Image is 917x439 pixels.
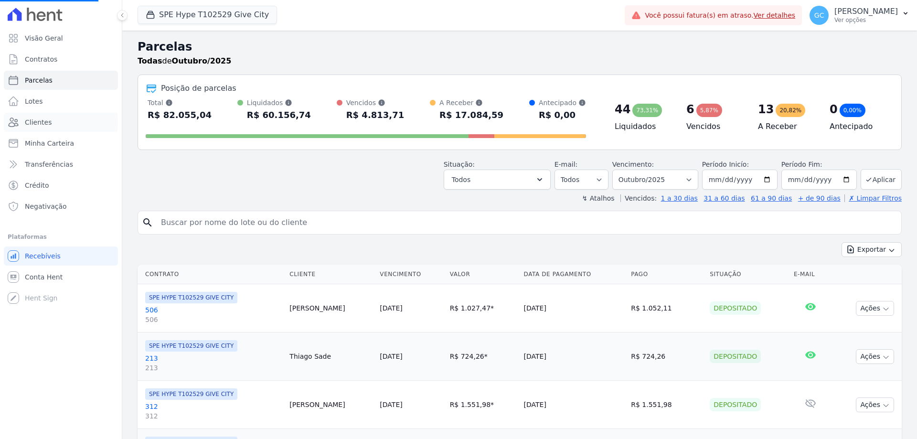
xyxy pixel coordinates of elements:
[627,265,706,284] th: Pago
[539,107,586,123] div: R$ 0,00
[148,98,212,107] div: Total
[710,350,761,363] div: Depositado
[446,332,520,381] td: R$ 724,26
[520,332,628,381] td: [DATE]
[25,160,73,169] span: Transferências
[710,301,761,315] div: Depositado
[142,217,153,228] i: search
[446,284,520,332] td: R$ 1.027,47
[781,160,857,170] label: Período Fim:
[802,2,917,29] button: GC [PERSON_NAME] Ver opções
[145,315,282,324] span: 506
[172,56,232,65] strong: Outubro/2025
[25,75,53,85] span: Parcelas
[247,98,311,107] div: Liquidados
[710,398,761,411] div: Depositado
[145,411,282,421] span: 312
[4,134,118,153] a: Minha Carteira
[145,353,282,373] a: 213213
[632,104,662,117] div: 73,31%
[704,194,745,202] a: 31 a 60 dias
[145,292,237,303] span: SPE HYPE T102529 GIVE CITY
[686,102,694,117] div: 6
[25,96,43,106] span: Lotes
[4,197,118,216] a: Negativação
[25,33,63,43] span: Visão Geral
[798,194,841,202] a: + de 90 dias
[582,194,614,202] label: ↯ Atalhos
[138,55,231,67] p: de
[145,363,282,373] span: 213
[439,107,503,123] div: R$ 17.084,59
[554,161,578,168] label: E-mail:
[615,121,671,132] h4: Liquidados
[4,92,118,111] a: Lotes
[4,246,118,266] a: Recebíveis
[444,170,551,190] button: Todos
[539,98,586,107] div: Antecipado
[520,265,628,284] th: Data de Pagamento
[861,169,902,190] button: Aplicar
[286,284,376,332] td: [PERSON_NAME]
[520,284,628,332] td: [DATE]
[439,98,503,107] div: A Receber
[138,265,286,284] th: Contrato
[702,161,749,168] label: Período Inicío:
[830,121,886,132] h4: Antecipado
[856,349,894,364] button: Ações
[25,251,61,261] span: Recebíveis
[706,265,790,284] th: Situação
[790,265,831,284] th: E-mail
[155,213,897,232] input: Buscar por nome do lote ou do cliente
[25,202,67,211] span: Negativação
[834,7,898,16] p: [PERSON_NAME]
[758,102,774,117] div: 13
[520,381,628,429] td: [DATE]
[8,231,114,243] div: Plataformas
[686,121,743,132] h4: Vencidos
[145,402,282,421] a: 312312
[138,38,902,55] h2: Parcelas
[286,332,376,381] td: Thiago Sade
[814,12,824,19] span: GC
[138,56,162,65] strong: Todas
[4,50,118,69] a: Contratos
[696,104,722,117] div: 5,87%
[25,118,52,127] span: Clientes
[148,107,212,123] div: R$ 82.055,04
[446,265,520,284] th: Valor
[612,161,654,168] label: Vencimento:
[25,181,49,190] span: Crédito
[145,305,282,324] a: 506506
[380,401,402,408] a: [DATE]
[286,381,376,429] td: [PERSON_NAME]
[446,381,520,429] td: R$ 1.551,98
[4,155,118,174] a: Transferências
[844,194,902,202] a: ✗ Limpar Filtros
[380,304,402,312] a: [DATE]
[4,29,118,48] a: Visão Geral
[286,265,376,284] th: Cliente
[856,397,894,412] button: Ações
[842,242,902,257] button: Exportar
[25,272,63,282] span: Conta Hent
[25,139,74,148] span: Minha Carteira
[615,102,630,117] div: 44
[4,71,118,90] a: Parcelas
[376,265,446,284] th: Vencimento
[25,54,57,64] span: Contratos
[4,268,118,287] a: Conta Hent
[4,113,118,132] a: Clientes
[161,83,236,94] div: Posição de parcelas
[145,388,237,400] span: SPE HYPE T102529 GIVE CITY
[138,6,277,24] button: SPE Hype T102529 Give City
[754,11,796,19] a: Ver detalhes
[452,174,470,185] span: Todos
[661,194,698,202] a: 1 a 30 dias
[346,107,404,123] div: R$ 4.813,71
[627,284,706,332] td: R$ 1.052,11
[856,301,894,316] button: Ações
[776,104,805,117] div: 20,82%
[751,194,792,202] a: 61 a 90 dias
[620,194,657,202] label: Vencidos:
